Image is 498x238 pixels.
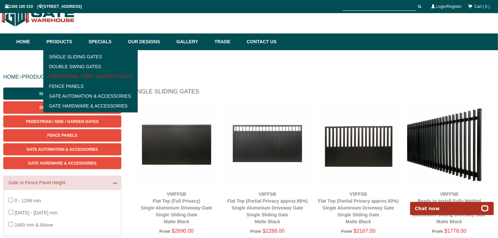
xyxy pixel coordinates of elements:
[3,143,121,155] a: Gate Automation & Accessories
[28,161,97,166] span: Gate Hardware & Accessories
[141,191,212,224] a: VWFFSBFlat Top (Full Privacy)Single Aluminium Driveway GateSingle Sliding GateMatte Black
[407,102,491,187] img: VBFFSB - Ready to Install Fully Welded 65x16mm Vertical Blade - Aluminium Sliding Driveway Gate -...
[316,102,400,187] img: V5FFSB - Flat Top (Partial Privacy approx.50%) - Single Aluminium Driveway Gate - Single Sliding ...
[413,191,486,224] a: VBFFSBReady to Install Fully Welded 65x16mm Vertical BladeAluminium Sliding Driveway GateMatte Black
[3,157,121,169] a: Gate Hardware & Accessories
[3,74,19,80] a: HOME
[432,229,443,234] span: From
[5,4,82,9] span: 1300 100 310 | [STREET_ADDRESS]
[353,228,375,234] span: $2167.00
[14,198,41,203] span: 0 - 1299 mm
[45,71,136,81] a: Pedestrian / Side / Garden Gates
[27,147,98,152] span: Gate Automation & Accessories
[125,33,173,50] a: Our Designs
[211,33,243,50] a: Trade
[45,52,136,62] a: Single Sliding Gates
[406,194,498,215] iframe: LiveChat chat widget
[474,4,490,9] span: Cart ( 0 )
[40,105,85,110] span: Double Swing Gates
[173,33,211,50] a: Gallery
[14,222,53,228] span: 1600 mm & Above
[3,101,121,113] a: Double Swing Gates
[39,91,85,96] span: Single Sliding Gates
[172,228,194,234] span: $2690.00
[263,228,285,234] span: $2288.00
[227,191,308,224] a: V8FFSBFlat Top (Partial Privacy approx.85%)Single Aluminium Driveway GateSingle Sliding GateMatte...
[341,229,352,234] span: From
[436,4,462,9] a: Login/Register
[22,74,51,80] a: PRODUCTS
[16,33,43,50] a: Home
[26,119,98,124] span: Pedestrian / Side / Garden Gates
[3,67,495,88] div: > >
[225,102,309,187] img: V8FFSB - Flat Top (Partial Privacy approx.85%) - Single Aluminium Driveway Gate - Single Sliding ...
[3,115,121,128] a: Pedestrian / Side / Garden Gates
[85,33,125,50] a: Specials
[14,210,57,215] span: [DATE] - [DATE] mm
[3,88,121,100] a: Single Sliding Gates
[47,133,77,138] span: Fence Panels
[134,102,219,187] img: VWFFSB - Flat Top (Full Privacy) - Single Aluminium Driveway Gate - Single Sliding Gate - Matte B...
[318,191,399,224] a: V5FFSBFlat Top (Partial Privacy approx.50%)Single Aluminium Driveway GateSingle Sliding GateMatte...
[45,62,136,71] a: Double Swing Gates
[45,91,136,101] a: Gate Automation & Accessories
[43,33,86,50] a: Products
[45,101,136,111] a: Gate Hardware & Accessories
[131,88,495,99] h1: Single Sliding Gates
[159,229,170,234] span: From
[9,179,116,186] a: Gate or Fence Panel Height
[3,129,121,141] a: Fence Panels
[45,81,136,91] a: Fence Panels
[445,228,467,234] span: $1778.00
[244,33,277,50] a: Contact Us
[343,3,416,11] input: SEARCH PRODUCTS
[250,229,261,234] span: From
